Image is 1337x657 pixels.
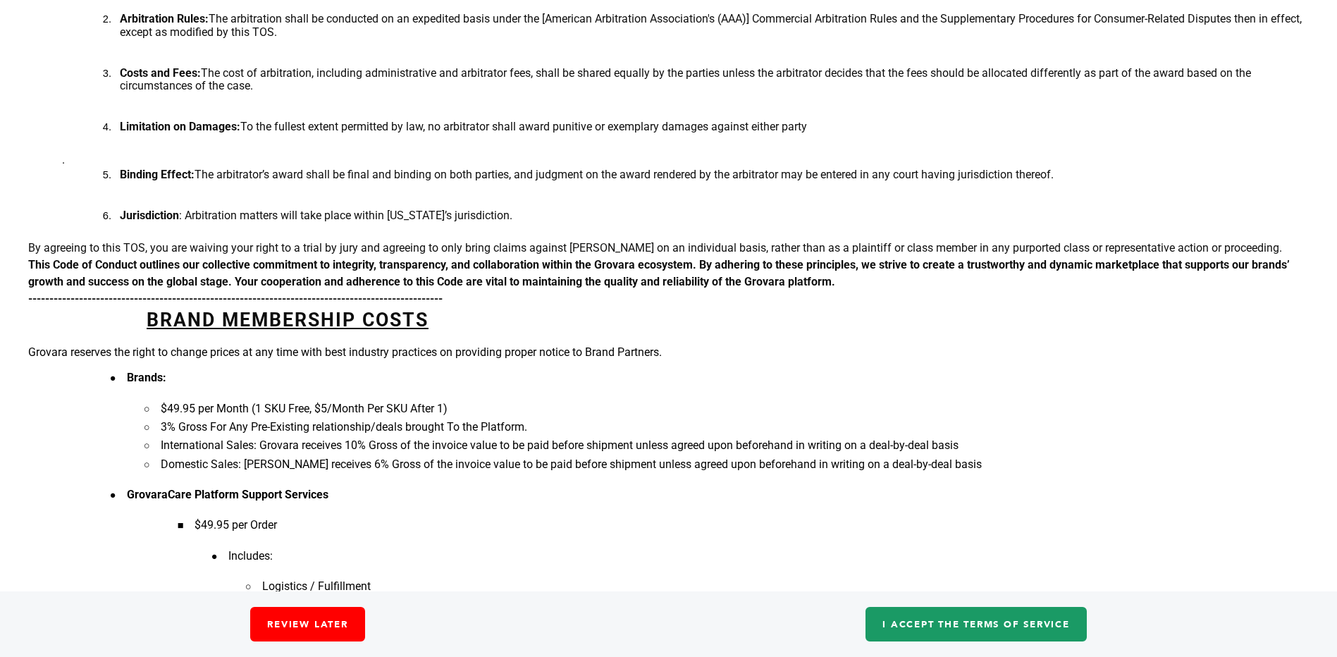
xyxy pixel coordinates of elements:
[161,458,982,471] span: Domestic Sales: [PERSON_NAME] receives 6% Gross of the invoice value to be paid before shipment u...
[28,292,443,305] span: --------------------------------------------------------------------------------------------------
[120,168,195,181] span: Binding Effect:
[120,12,209,25] span: Arbitration Rules:
[240,120,807,133] span: To the fullest extent permitted by law, no arbitrator shall award punitive or exemplary damages a...
[127,371,166,384] span: Brands:
[161,402,309,415] span: $49.95 per Month (1 SKU Free
[120,120,240,133] span: Limitation on Damages:
[262,579,371,593] span: Logistics / Fulfillment
[120,209,179,222] span: Jurisdiction
[161,438,959,452] span: International Sales: Grovara receives 10% Gross of the invoice value to be paid before shipment u...
[28,241,1282,254] span: By agreeing to this TOS, you are waiving your right to a trial by jury and agreeing to only bring...
[28,258,1290,288] span: This Code of Conduct outlines our collective commitment to integrity, transparency, and collabora...
[443,402,448,415] span: )
[195,518,277,532] span: $49.95 per Order
[62,153,65,166] span: .
[250,607,364,641] a: Review Later
[120,66,201,80] span: Costs and Fees:
[309,402,443,415] span: , $5/Month Per SKU After 1
[179,209,512,222] span: : Arbitration matters will take place within [US_STATE]’s jurisdiction.
[120,12,1302,38] span: The arbitration shall be conducted on an expedited basis under the [American Arbitration Associat...
[228,549,273,563] span: Includes:
[147,309,429,331] span: Brand Membership Costs
[865,607,1086,641] a: I accept the Terms of Service
[120,66,1251,92] span: The cost of arbitration, including administrative and arbitrator fees, shall be shared equally by...
[127,488,328,501] span: GrovaraCare Platform Support Services
[28,345,662,359] span: Grovara reserves the right to change prices at any time with best industry practices on providing...
[161,420,527,434] span: 3% Gross For Any Pre-Existing relationship/deals brought To the Platform.
[195,168,1054,181] span: The arbitrator’s award shall be final and binding on both parties, and judgment on the award rend...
